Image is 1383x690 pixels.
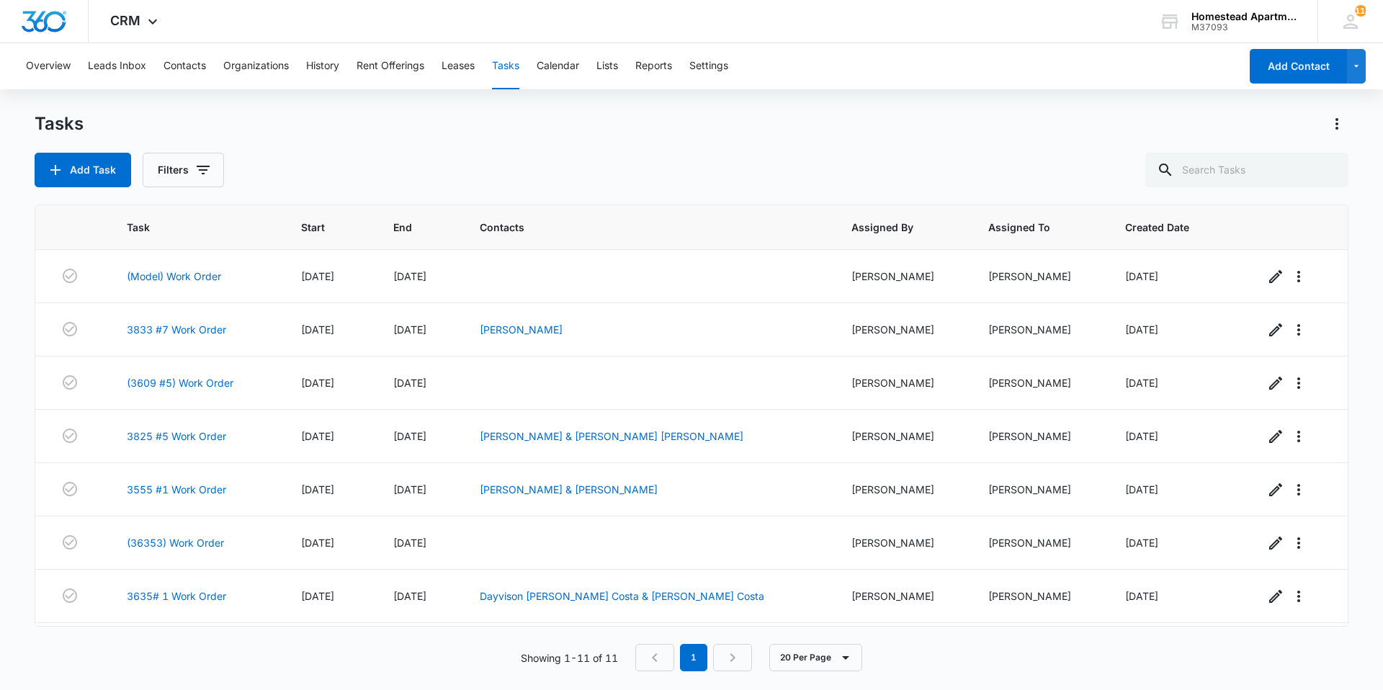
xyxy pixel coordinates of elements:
[357,43,424,89] button: Rent Offerings
[1125,377,1158,389] span: [DATE]
[492,43,519,89] button: Tasks
[1191,11,1297,22] div: account name
[1355,5,1366,17] div: notifications count
[393,270,426,282] span: [DATE]
[851,220,933,235] span: Assigned By
[1125,220,1209,235] span: Created Date
[301,270,334,282] span: [DATE]
[127,322,226,337] a: 3833 #7 Work Order
[393,377,426,389] span: [DATE]
[851,535,954,550] div: [PERSON_NAME]
[127,375,233,390] a: (3609 #5) Work Order
[127,220,246,235] span: Task
[301,590,334,602] span: [DATE]
[110,13,140,28] span: CRM
[1125,537,1158,549] span: [DATE]
[127,269,221,284] a: (Model) Work Order
[393,537,426,549] span: [DATE]
[480,590,764,602] a: Dayvison [PERSON_NAME] Costa & [PERSON_NAME] Costa
[988,482,1091,497] div: [PERSON_NAME]
[988,375,1091,390] div: [PERSON_NAME]
[1125,430,1158,442] span: [DATE]
[127,588,226,604] a: 3635# 1 Work Order
[1355,5,1366,17] span: 118
[164,43,206,89] button: Contacts
[143,153,224,187] button: Filters
[521,650,618,666] p: Showing 1-11 of 11
[393,483,426,496] span: [DATE]
[851,322,954,337] div: [PERSON_NAME]
[301,377,334,389] span: [DATE]
[851,482,954,497] div: [PERSON_NAME]
[301,220,338,235] span: Start
[769,644,862,671] button: 20 Per Page
[301,537,334,549] span: [DATE]
[988,220,1070,235] span: Assigned To
[988,322,1091,337] div: [PERSON_NAME]
[306,43,339,89] button: History
[393,323,426,336] span: [DATE]
[635,644,752,671] nav: Pagination
[689,43,728,89] button: Settings
[35,153,131,187] button: Add Task
[635,43,672,89] button: Reports
[1125,590,1158,602] span: [DATE]
[393,430,426,442] span: [DATE]
[596,43,618,89] button: Lists
[988,429,1091,444] div: [PERSON_NAME]
[851,269,954,284] div: [PERSON_NAME]
[851,588,954,604] div: [PERSON_NAME]
[480,483,658,496] a: [PERSON_NAME] & [PERSON_NAME]
[127,429,226,444] a: 3825 #5 Work Order
[680,644,707,671] em: 1
[988,535,1091,550] div: [PERSON_NAME]
[393,590,426,602] span: [DATE]
[537,43,579,89] button: Calendar
[301,483,334,496] span: [DATE]
[223,43,289,89] button: Organizations
[393,220,424,235] span: End
[851,375,954,390] div: [PERSON_NAME]
[127,482,226,497] a: 3555 #1 Work Order
[1191,22,1297,32] div: account id
[1125,483,1158,496] span: [DATE]
[88,43,146,89] button: Leads Inbox
[480,323,563,336] a: [PERSON_NAME]
[301,323,334,336] span: [DATE]
[851,429,954,444] div: [PERSON_NAME]
[1145,153,1348,187] input: Search Tasks
[1125,323,1158,336] span: [DATE]
[1125,270,1158,282] span: [DATE]
[301,430,334,442] span: [DATE]
[26,43,71,89] button: Overview
[127,535,224,550] a: (36353) Work Order
[35,113,84,135] h1: Tasks
[1250,49,1347,84] button: Add Contact
[1325,112,1348,135] button: Actions
[480,430,743,442] a: [PERSON_NAME] & [PERSON_NAME] [PERSON_NAME]
[442,43,475,89] button: Leases
[988,588,1091,604] div: [PERSON_NAME]
[988,269,1091,284] div: [PERSON_NAME]
[480,220,796,235] span: Contacts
